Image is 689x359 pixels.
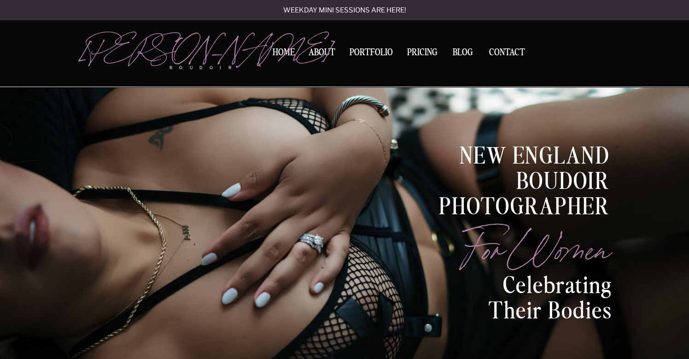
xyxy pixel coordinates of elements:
[392,144,609,195] h1: New England BOUDOIR Photographer
[457,274,612,328] p: celebrating their bodies
[404,48,440,60] a: Pricing
[81,33,246,60] a: [PERSON_NAME]
[346,48,396,60] a: Portfolio
[485,48,529,58] a: Contact
[169,65,246,71] p: boudoir
[449,48,477,56] a: BLOG
[258,7,431,15] a: Weekday mini sessions are here!
[409,218,609,271] p: for women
